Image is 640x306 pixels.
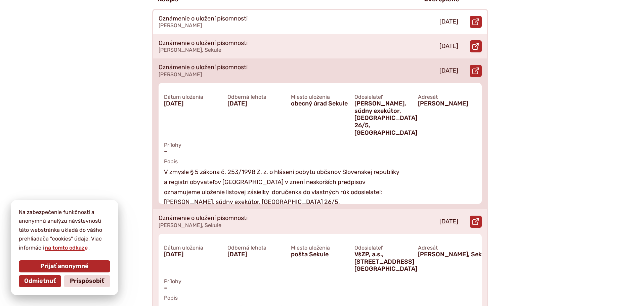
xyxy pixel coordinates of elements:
[227,245,286,251] span: Odberná lehota
[354,251,413,273] span: VšZP, a.s., [STREET_ADDRESS][GEOGRAPHIC_DATA]
[19,260,110,272] button: Prijať anonymné
[291,94,349,100] span: Miesto uloženia
[227,251,286,258] span: [DATE]
[418,251,476,258] span: [PERSON_NAME], Sekule
[159,22,202,29] span: [PERSON_NAME]
[159,64,248,71] p: Oznámenie o uložení písomnosti
[164,285,476,292] span: –
[291,100,349,107] span: obecný úrad Sekule
[44,245,88,251] a: na tomto odkaze
[19,208,110,252] p: Na zabezpečenie funkčnosti a anonymnú analýzu návštevnosti táto webstránka ukladá do vášho prehli...
[439,218,458,225] p: [DATE]
[291,251,349,258] span: pošta Sekule
[164,278,476,285] span: Prílohy
[64,275,110,287] button: Prispôsobiť
[159,215,248,222] p: Oznámenie o uložení písomnosti
[164,167,402,217] p: V zmysle § 5 zákona č. 253/1998 Z. z. o hlásení pobytu občanov Slovenskej republiky a registri ob...
[159,71,202,78] span: [PERSON_NAME]
[227,94,286,100] span: Odberná lehota
[159,222,221,228] span: [PERSON_NAME], Sekule
[164,148,476,156] span: –
[164,295,476,301] span: Popis
[164,94,222,100] span: Dátum uloženia
[164,245,222,251] span: Dátum uloženia
[227,100,286,107] span: [DATE]
[418,245,476,251] span: Adresát
[164,100,222,107] span: [DATE]
[40,263,89,270] span: Prijať anonymné
[159,47,221,53] span: [PERSON_NAME], Sekule
[164,158,476,165] span: Popis
[24,277,56,285] span: Odmietnuť
[418,94,476,100] span: Adresát
[164,251,222,258] span: [DATE]
[164,142,476,148] span: Prílohy
[418,100,476,107] span: [PERSON_NAME]
[354,94,413,100] span: Odosielateľ
[354,100,413,136] span: [PERSON_NAME], súdny exekútor, [GEOGRAPHIC_DATA] 26/5, [GEOGRAPHIC_DATA]
[159,15,248,23] p: Oznámenie o uložení písomnosti
[19,275,61,287] button: Odmietnuť
[439,67,458,75] p: [DATE]
[70,277,104,285] span: Prispôsobiť
[354,245,413,251] span: Odosielateľ
[159,40,248,47] p: Oznámenie o uložení písomnosti
[439,18,458,26] p: [DATE]
[291,245,349,251] span: Miesto uloženia
[439,43,458,50] p: [DATE]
